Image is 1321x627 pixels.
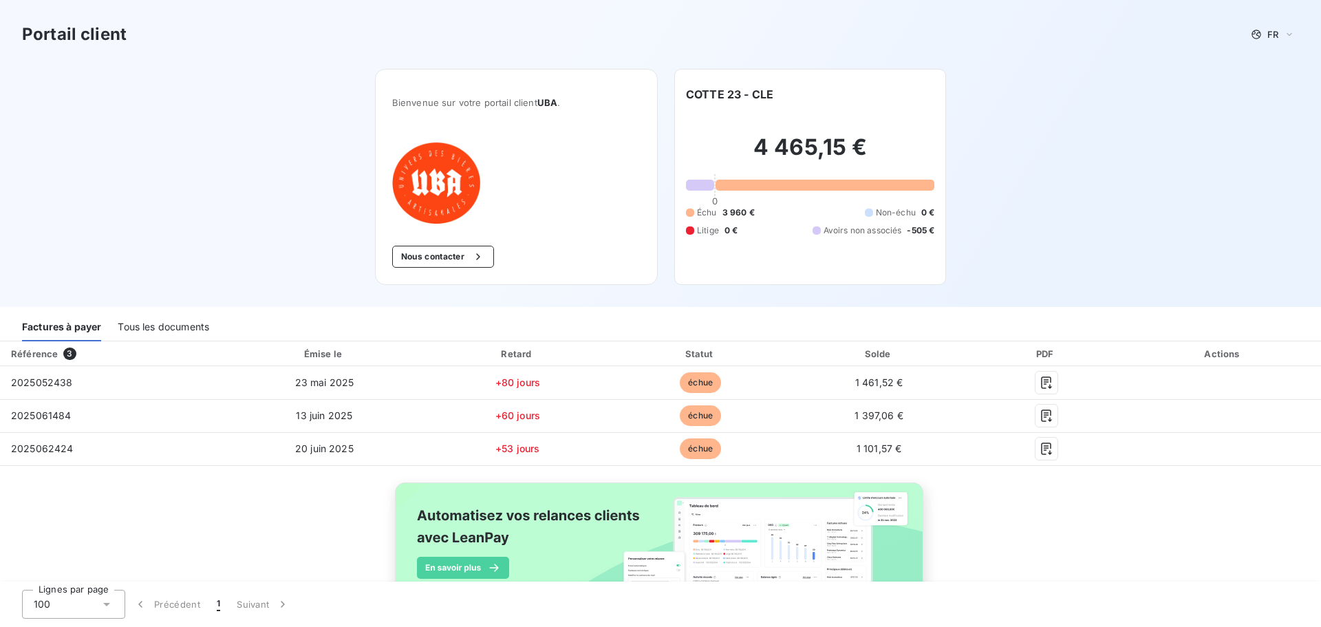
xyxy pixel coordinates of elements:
[118,312,209,341] div: Tous les documents
[855,410,903,421] span: 1 397,06 €
[428,347,608,361] div: Retard
[855,376,903,388] span: 1 461,52 €
[970,347,1123,361] div: PDF
[876,206,916,219] span: Non-échu
[228,590,298,619] button: Suivant
[11,376,73,388] span: 2025052438
[217,597,220,611] span: 1
[22,22,127,47] h3: Portail client
[1128,347,1318,361] div: Actions
[125,590,208,619] button: Précédent
[680,372,721,393] span: échue
[712,195,718,206] span: 0
[495,410,540,421] span: +60 jours
[392,97,641,108] span: Bienvenue sur votre portail client .
[226,347,422,361] div: Émise le
[824,224,902,237] span: Avoirs non associés
[392,141,480,224] img: Company logo
[613,347,788,361] div: Statut
[722,206,755,219] span: 3 960 €
[11,348,58,359] div: Référence
[295,376,354,388] span: 23 mai 2025
[686,134,934,175] h2: 4 465,15 €
[697,206,717,219] span: Échu
[724,224,738,237] span: 0 €
[34,597,50,611] span: 100
[296,410,352,421] span: 13 juin 2025
[495,443,539,454] span: +53 jours
[495,376,540,388] span: +80 jours
[63,348,76,360] span: 3
[680,405,721,426] span: échue
[794,347,965,361] div: Solde
[22,312,101,341] div: Factures à payer
[857,443,902,454] span: 1 101,57 €
[686,86,773,103] h6: COTTE 23 - CLE
[537,97,557,108] span: UBA
[697,224,719,237] span: Litige
[1267,29,1278,40] span: FR
[208,590,228,619] button: 1
[921,206,934,219] span: 0 €
[295,443,354,454] span: 20 juin 2025
[11,443,74,454] span: 2025062424
[907,224,934,237] span: -505 €
[11,410,72,421] span: 2025061484
[680,438,721,459] span: échue
[392,246,494,268] button: Nous contacter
